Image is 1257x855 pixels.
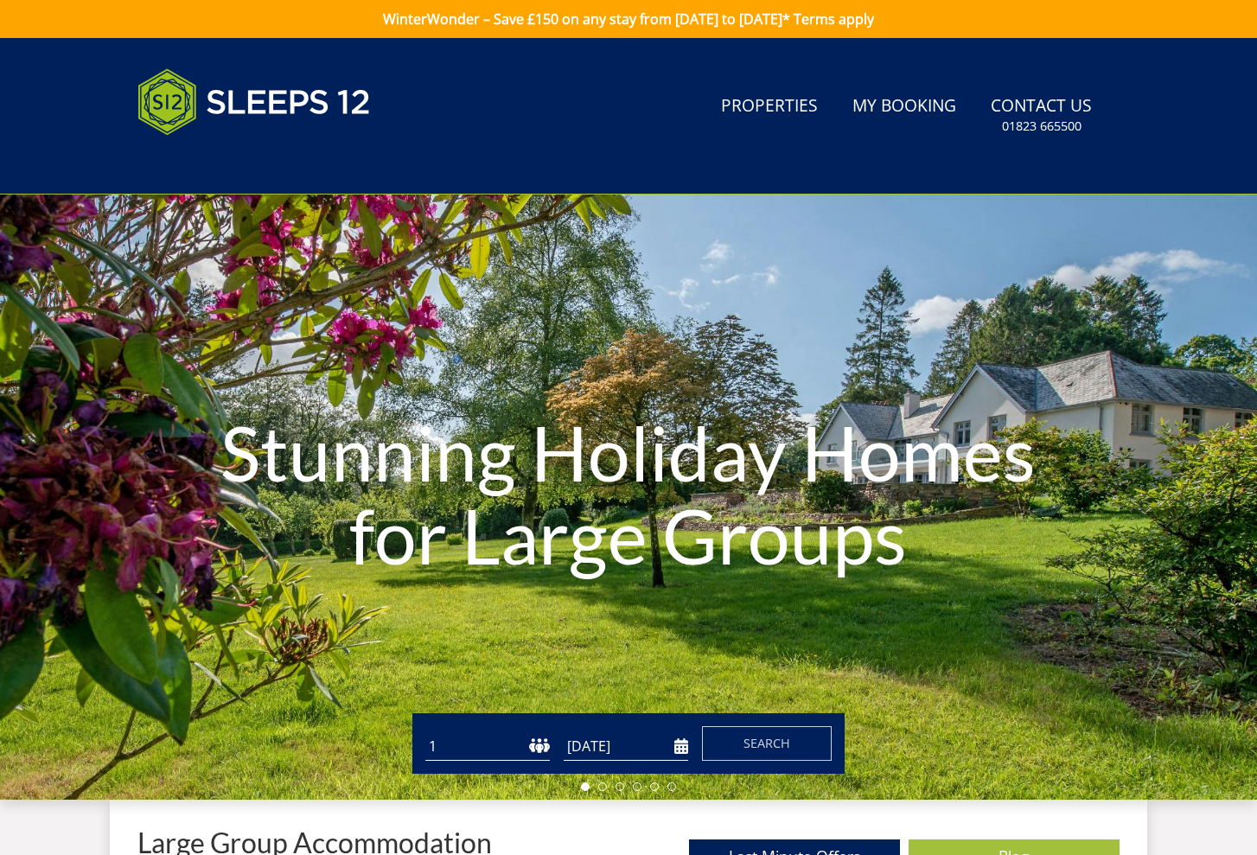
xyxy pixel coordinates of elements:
[743,735,790,751] span: Search
[702,726,832,761] button: Search
[129,156,310,170] iframe: Customer reviews powered by Trustpilot
[188,377,1069,612] h1: Stunning Holiday Homes for Large Groups
[845,87,963,126] a: My Booking
[564,732,688,761] input: Arrival Date
[1002,118,1082,135] small: 01823 665500
[714,87,825,126] a: Properties
[984,87,1099,144] a: Contact Us01823 665500
[137,59,371,145] img: Sleeps 12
